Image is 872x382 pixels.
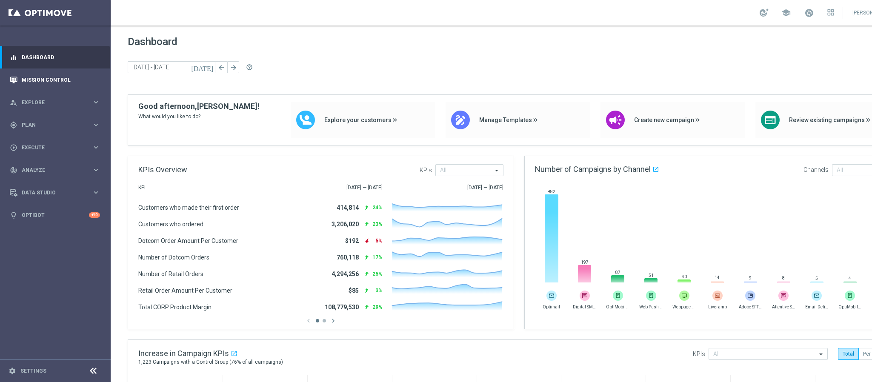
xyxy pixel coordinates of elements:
[10,54,17,61] i: equalizer
[9,212,100,219] button: lightbulb Optibot +10
[9,99,100,106] button: person_search Explore keyboard_arrow_right
[9,189,100,196] button: Data Studio keyboard_arrow_right
[22,204,89,226] a: Optibot
[10,121,92,129] div: Plan
[10,166,17,174] i: track_changes
[20,368,46,373] a: Settings
[10,144,17,151] i: play_circle_outline
[22,123,92,128] span: Plan
[9,367,16,375] i: settings
[781,8,791,17] span: school
[9,122,100,128] button: gps_fixed Plan keyboard_arrow_right
[22,145,92,150] span: Execute
[92,121,100,129] i: keyboard_arrow_right
[92,166,100,174] i: keyboard_arrow_right
[9,77,100,83] button: Mission Control
[9,144,100,151] button: play_circle_outline Execute keyboard_arrow_right
[10,166,92,174] div: Analyze
[10,68,100,91] div: Mission Control
[22,68,100,91] a: Mission Control
[92,98,100,106] i: keyboard_arrow_right
[22,100,92,105] span: Explore
[10,144,92,151] div: Execute
[10,121,17,129] i: gps_fixed
[10,99,17,106] i: person_search
[10,46,100,68] div: Dashboard
[10,99,92,106] div: Explore
[10,211,17,219] i: lightbulb
[92,188,100,197] i: keyboard_arrow_right
[22,168,92,173] span: Analyze
[10,189,92,197] div: Data Studio
[22,46,100,68] a: Dashboard
[92,143,100,151] i: keyboard_arrow_right
[9,167,100,174] button: track_changes Analyze keyboard_arrow_right
[10,204,100,226] div: Optibot
[22,190,92,195] span: Data Studio
[89,212,100,218] div: +10
[9,54,100,61] button: equalizer Dashboard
